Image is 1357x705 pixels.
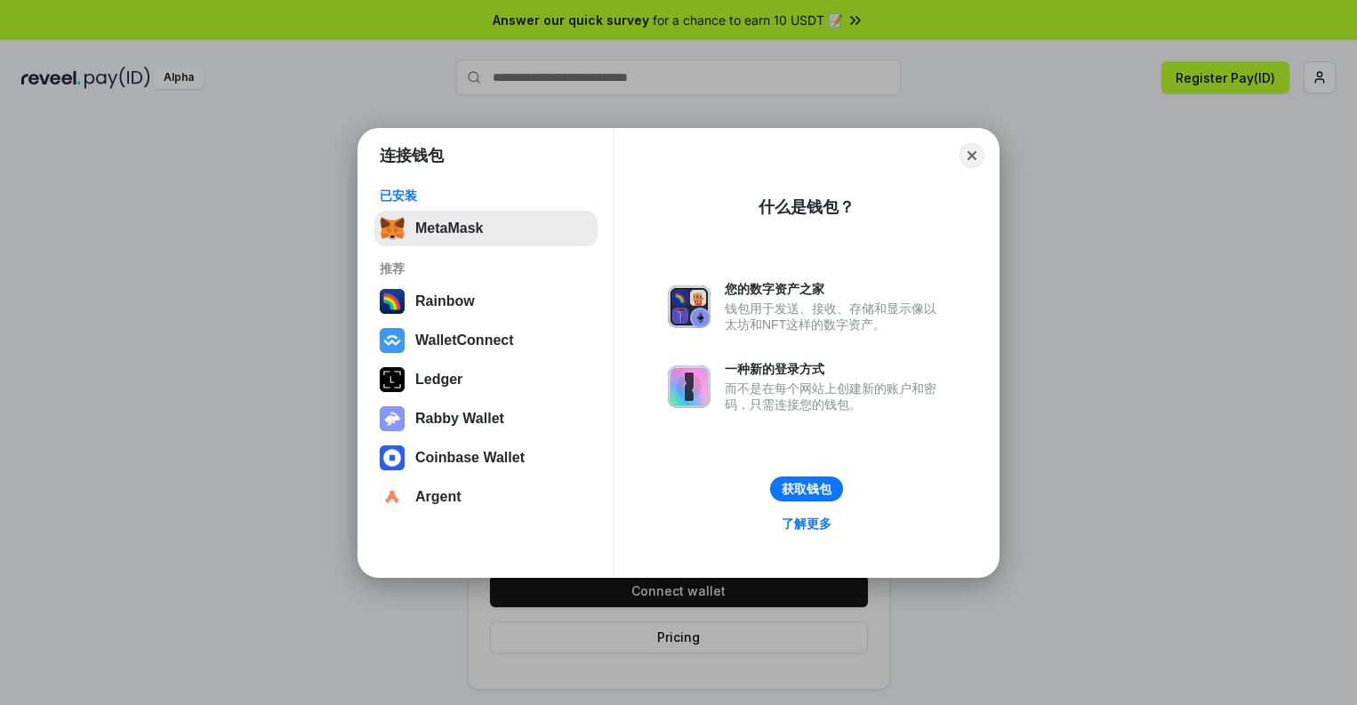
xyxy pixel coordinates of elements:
img: svg+xml,%3Csvg%20xmlns%3D%22http%3A%2F%2Fwww.w3.org%2F2000%2Fsvg%22%20fill%3D%22none%22%20viewBox... [380,406,405,431]
img: svg+xml,%3Csvg%20xmlns%3D%22http%3A%2F%2Fwww.w3.org%2F2000%2Fsvg%22%20fill%3D%22none%22%20viewBox... [668,285,711,328]
img: svg+xml,%3Csvg%20xmlns%3D%22http%3A%2F%2Fwww.w3.org%2F2000%2Fsvg%22%20fill%3D%22none%22%20viewBox... [668,365,711,408]
button: 获取钱包 [770,477,843,501]
button: Argent [374,479,598,515]
div: MetaMask [415,220,483,236]
div: 了解更多 [782,516,831,532]
img: svg+xml,%3Csvg%20width%3D%2228%22%20height%3D%2228%22%20viewBox%3D%220%200%2028%2028%22%20fill%3D... [380,485,405,509]
div: Rainbow [415,293,475,309]
div: 一种新的登录方式 [725,361,945,377]
div: Ledger [415,372,462,388]
div: 钱包用于发送、接收、存储和显示像以太坊和NFT这样的数字资产。 [725,300,945,332]
img: svg+xml,%3Csvg%20fill%3D%22none%22%20height%3D%2233%22%20viewBox%3D%220%200%2035%2033%22%20width%... [380,216,405,241]
button: Coinbase Wallet [374,440,598,476]
img: svg+xml,%3Csvg%20xmlns%3D%22http%3A%2F%2Fwww.w3.org%2F2000%2Fsvg%22%20width%3D%2228%22%20height%3... [380,367,405,392]
div: Rabby Wallet [415,411,504,427]
h1: 连接钱包 [380,145,444,166]
a: 了解更多 [771,512,842,535]
button: Close [960,143,984,168]
div: WalletConnect [415,332,514,348]
div: Argent [415,489,462,505]
button: Ledger [374,362,598,397]
img: svg+xml,%3Csvg%20width%3D%22120%22%20height%3D%22120%22%20viewBox%3D%220%200%20120%20120%22%20fil... [380,289,405,314]
div: Coinbase Wallet [415,450,525,466]
img: svg+xml,%3Csvg%20width%3D%2228%22%20height%3D%2228%22%20viewBox%3D%220%200%2028%2028%22%20fill%3D... [380,445,405,470]
button: Rabby Wallet [374,401,598,437]
div: 已安装 [380,188,592,204]
img: svg+xml,%3Csvg%20width%3D%2228%22%20height%3D%2228%22%20viewBox%3D%220%200%2028%2028%22%20fill%3D... [380,328,405,353]
button: Rainbow [374,284,598,319]
div: 什么是钱包？ [759,196,855,218]
div: 推荐 [380,260,592,276]
div: 获取钱包 [782,481,831,497]
button: WalletConnect [374,323,598,358]
div: 您的数字资产之家 [725,281,945,297]
button: MetaMask [374,211,598,246]
div: 而不是在每个网站上创建新的账户和密码，只需连接您的钱包。 [725,381,945,413]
